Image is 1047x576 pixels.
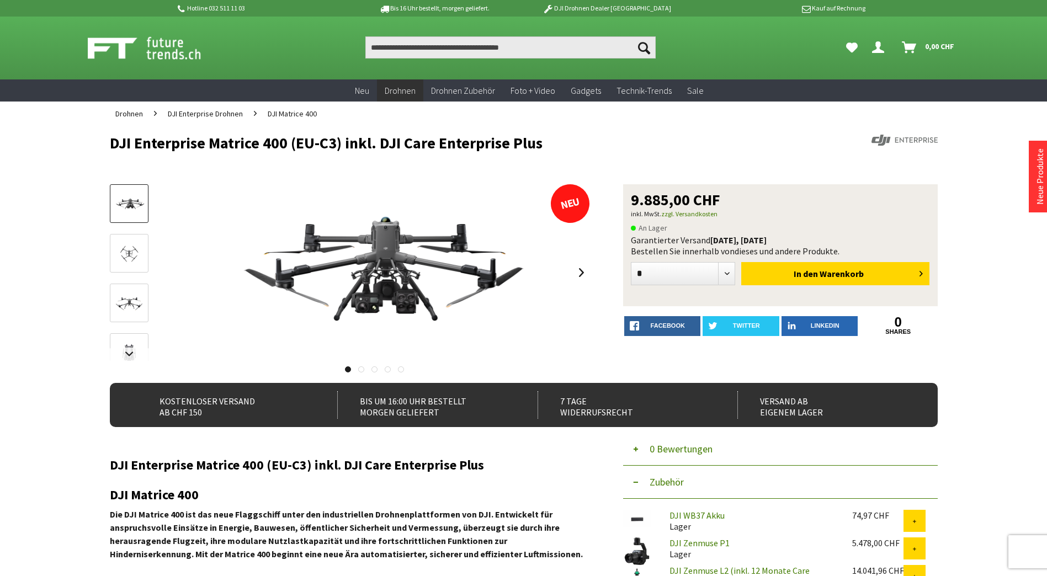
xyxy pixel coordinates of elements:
[616,85,672,96] span: Technik-Trends
[925,38,954,55] span: 0,00 CHF
[110,102,148,126] a: Drohnen
[631,192,720,207] span: 9.885,00 CHF
[631,221,667,234] span: An Lager
[385,85,416,96] span: Drohnen
[860,328,937,335] a: shares
[337,391,513,419] div: Bis um 16:00 Uhr bestellt Morgen geliefert
[377,79,423,102] a: Drohnen
[137,391,313,419] div: Kostenloser Versand ab CHF 150
[782,316,858,336] a: LinkedIn
[687,85,704,96] span: Sale
[348,2,520,15] p: Bis 16 Uhr bestellt, morgen geliefert.
[168,109,243,119] span: DJI Enterprise Drohnen
[520,2,693,15] p: DJI Drohnen Dealer [GEOGRAPHIC_DATA]
[423,79,503,102] a: Drohnen Zubehör
[651,322,685,329] span: facebook
[679,79,711,102] a: Sale
[511,85,555,96] span: Foto + Video
[431,85,495,96] span: Drohnen Zubehör
[852,510,903,521] div: 74,97 CHF
[503,79,563,102] a: Foto + Video
[162,102,248,126] a: DJI Enterprise Drohnen
[661,210,718,218] a: zzgl. Versandkosten
[669,510,725,521] a: DJI WB37 Akku
[115,109,143,119] span: Drohnen
[897,36,960,58] a: Warenkorb
[633,36,656,58] button: Suchen
[794,268,818,279] span: In den
[631,234,930,257] div: Garantierter Versand Bestellen Sie innerhalb von dieses und andere Produkte.
[355,85,369,96] span: Neu
[860,316,937,328] a: 0
[693,2,865,15] p: Kauf auf Rechnung
[176,2,348,15] p: Hotline 032 511 11 03
[710,234,767,246] b: [DATE], [DATE]
[563,79,609,102] a: Gadgets
[811,322,839,329] span: LinkedIn
[871,135,938,146] img: DJI Enterprise
[110,509,583,559] strong: Die DJI Matrice 400 ist das neue Flaggschiff unter den industriellen Drohnenplattformen von DJI. ...
[623,537,651,565] img: DJI Zenmuse P1
[669,537,730,548] a: DJI Zenmuse P1
[347,79,377,102] a: Neu
[733,322,760,329] span: twitter
[741,262,929,285] button: In den Warenkorb
[852,565,903,576] div: 14.041,96 CHF
[624,316,701,336] a: facebook
[609,79,679,102] a: Technik-Trends
[110,488,590,502] h2: DJI Matrice 400
[661,537,843,559] div: Lager
[571,85,601,96] span: Gadgets
[262,102,322,126] a: DJI Matrice 400
[365,36,656,58] input: Produkt, Marke, Kategorie, EAN, Artikelnummer…
[623,433,938,466] button: 0 Bewertungen
[631,207,930,221] p: inkl. MwSt.
[852,537,903,548] div: 5.478,00 CHF
[623,510,651,528] img: DJI WB37 Akku
[268,109,317,119] span: DJI Matrice 400
[110,135,772,151] h1: DJI Enterprise Matrice 400 (EU-C3) inkl. DJI Care Enterprise Plus
[737,391,913,419] div: Versand ab eigenem Lager
[703,316,779,336] a: twitter
[623,466,938,499] button: Zubehör
[841,36,863,58] a: Meine Favoriten
[110,458,590,472] h2: DJI Enterprise Matrice 400 (EU-C3) inkl. DJI Care Enterprise Plus
[218,184,532,361] img: DJI Enterprise Matrice 400 (EU-C3) inkl. DJI Care Enterprise Plus
[868,36,893,58] a: Dein Konto
[661,510,843,532] div: Lager
[538,391,714,419] div: 7 Tage Widerrufsrecht
[113,195,145,214] img: Vorschau: DJI Enterprise Matrice 400 (EU-C3) inkl. DJI Care Enterprise Plus
[820,268,864,279] span: Warenkorb
[88,34,225,62] img: Shop Futuretrends - zur Startseite wechseln
[1034,148,1045,205] a: Neue Produkte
